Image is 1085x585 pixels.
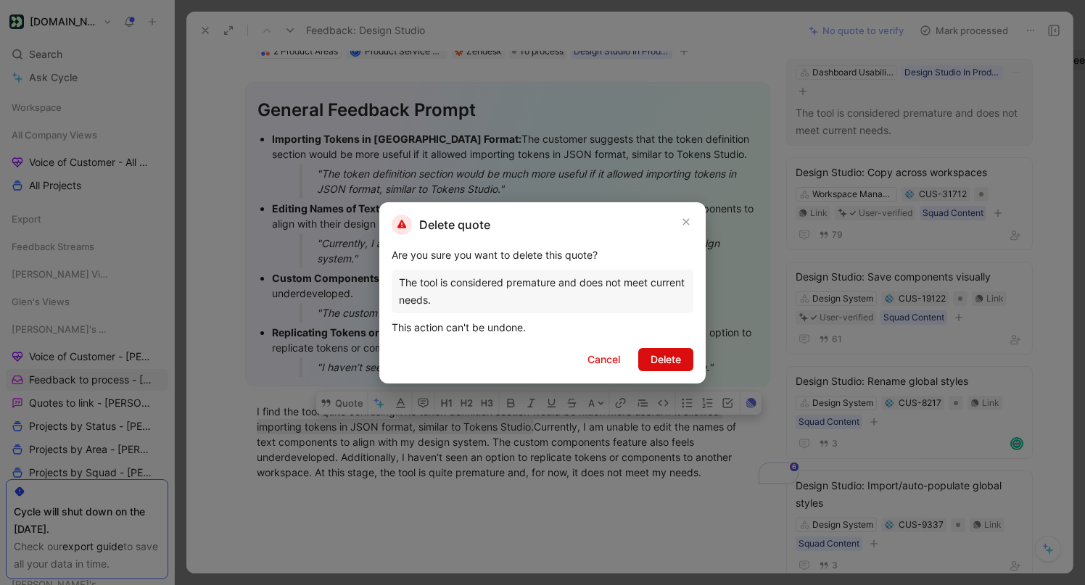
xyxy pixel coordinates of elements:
button: Cancel [575,348,632,371]
h2: Delete quote [392,215,490,235]
span: Delete [651,351,681,368]
div: The tool is considered premature and does not meet current needs. [399,274,686,309]
span: Cancel [587,351,620,368]
div: Are you sure you want to delete this quote? This action can't be undone. [392,246,693,336]
button: Delete [638,348,693,371]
